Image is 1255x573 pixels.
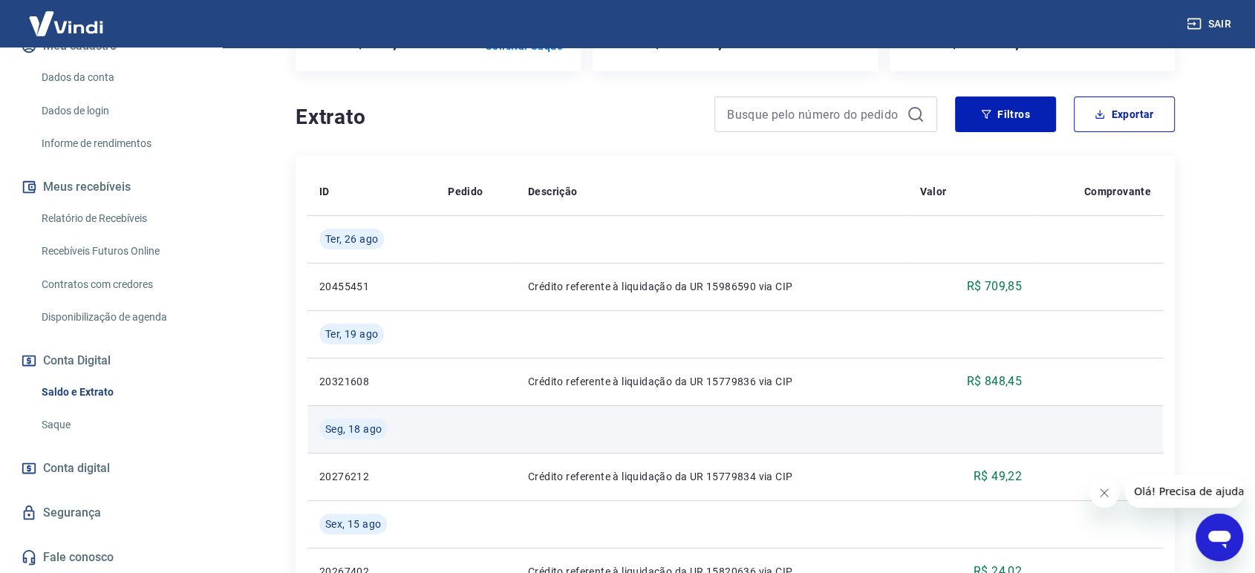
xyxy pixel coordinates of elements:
[36,302,204,333] a: Disponibilização de agenda
[528,374,896,389] p: Crédito referente à liquidação da UR 15779836 via CIP
[36,96,204,126] a: Dados de login
[36,269,204,300] a: Contratos com credores
[36,62,204,93] a: Dados da conta
[1125,475,1243,508] iframe: Mensagem da empresa
[18,171,204,203] button: Meus recebíveis
[528,184,578,199] p: Descrição
[36,377,204,407] a: Saldo e Extrato
[36,236,204,266] a: Recebíveis Futuros Online
[325,327,378,341] span: Ter, 19 ago
[18,497,204,529] a: Segurança
[36,203,204,234] a: Relatório de Recebíveis
[1084,184,1151,199] p: Comprovante
[528,469,896,484] p: Crédito referente à liquidação da UR 15779834 via CIP
[966,278,1022,295] p: R$ 709,85
[319,469,424,484] p: 20276212
[1089,478,1119,508] iframe: Fechar mensagem
[43,458,110,479] span: Conta digital
[1196,514,1243,561] iframe: Botão para abrir a janela de mensagens
[18,1,114,46] img: Vindi
[1074,96,1175,132] button: Exportar
[319,374,424,389] p: 20321608
[919,184,946,199] p: Valor
[325,422,382,436] span: Seg, 18 ago
[966,373,1022,390] p: R$ 848,45
[36,410,204,440] a: Saque
[528,279,896,294] p: Crédito referente à liquidação da UR 15986590 via CIP
[1184,10,1237,38] button: Sair
[325,232,378,246] span: Ter, 26 ago
[9,10,125,22] span: Olá! Precisa de ajuda?
[955,96,1056,132] button: Filtros
[18,344,204,377] button: Conta Digital
[296,102,697,132] h4: Extrato
[36,128,204,159] a: Informe de rendimentos
[448,184,483,199] p: Pedido
[974,468,1022,485] p: R$ 49,22
[319,279,424,294] p: 20455451
[727,103,901,125] input: Busque pelo número do pedido
[319,184,330,199] p: ID
[325,517,381,531] span: Sex, 15 ago
[18,452,204,485] a: Conta digital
